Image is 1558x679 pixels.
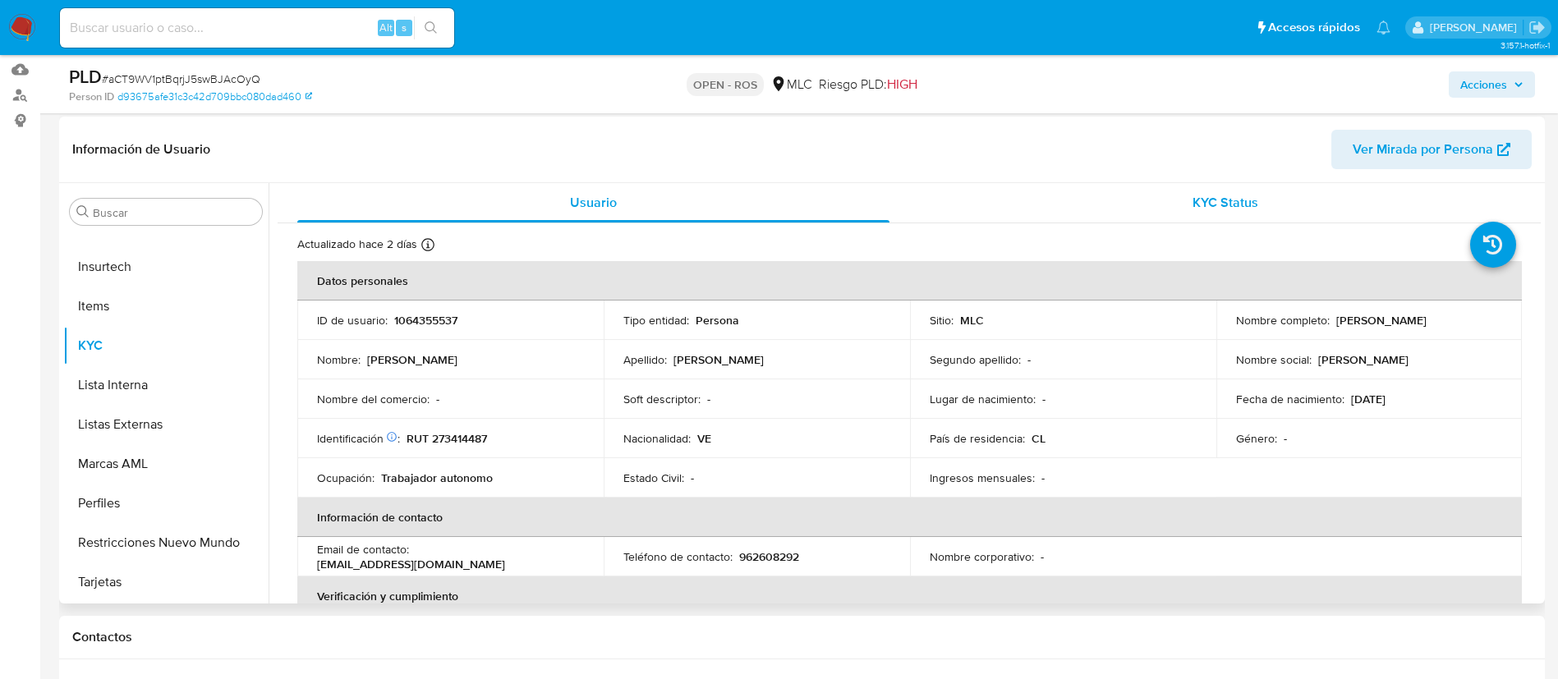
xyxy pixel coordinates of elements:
[770,76,812,94] div: MLC
[960,313,984,328] p: MLC
[1032,431,1046,446] p: CL
[1042,392,1046,406] p: -
[117,89,312,104] a: d93675afe31c3c42d709bbc080dad460
[1236,431,1277,446] p: Género :
[1193,193,1258,212] span: KYC Status
[697,431,711,446] p: VE
[297,576,1522,616] th: Verificación y cumplimiento
[317,431,400,446] p: Identificación :
[1236,392,1344,406] p: Fecha de nacimiento :
[63,405,269,444] button: Listas Externas
[1460,71,1507,98] span: Acciones
[623,352,667,367] p: Apellido :
[1284,431,1287,446] p: -
[297,261,1522,301] th: Datos personales
[623,470,684,485] p: Estado Civil :
[930,392,1036,406] p: Lugar de nacimiento :
[102,71,260,87] span: # aCT9WV1ptBqrjJ5swBJAcOyQ
[623,431,691,446] p: Nacionalidad :
[1268,19,1360,36] span: Accesos rápidos
[819,76,917,94] span: Riesgo PLD:
[63,484,269,523] button: Perfiles
[570,193,617,212] span: Usuario
[1351,392,1386,406] p: [DATE]
[623,392,701,406] p: Soft descriptor :
[317,470,375,485] p: Ocupación :
[930,470,1035,485] p: Ingresos mensuales :
[707,392,710,406] p: -
[1041,470,1045,485] p: -
[407,431,487,446] p: RUT 273414487
[317,542,409,557] p: Email de contacto :
[1236,313,1330,328] p: Nombre completo :
[1336,313,1427,328] p: [PERSON_NAME]
[69,63,102,89] b: PLD
[930,549,1034,564] p: Nombre corporativo :
[63,523,269,562] button: Restricciones Nuevo Mundo
[739,549,799,564] p: 962608292
[930,431,1025,446] p: País de residencia :
[1449,71,1535,98] button: Acciones
[623,313,689,328] p: Tipo entidad :
[317,352,361,367] p: Nombre :
[1331,130,1532,169] button: Ver Mirada por Persona
[63,247,269,287] button: Insurtech
[687,73,764,96] p: OPEN - ROS
[691,470,694,485] p: -
[1027,352,1031,367] p: -
[63,562,269,602] button: Tarjetas
[402,20,407,35] span: s
[317,313,388,328] p: ID de usuario :
[63,326,269,365] button: KYC
[297,498,1522,537] th: Información de contacto
[381,470,493,485] p: Trabajador autonomo
[1041,549,1044,564] p: -
[887,75,917,94] span: HIGH
[72,629,1532,645] h1: Contactos
[394,313,457,328] p: 1064355537
[76,205,90,218] button: Buscar
[1430,20,1523,35] p: rociodaniela.benavidescatalan@mercadolibre.cl
[414,16,448,39] button: search-icon
[60,17,454,39] input: Buscar usuario o caso...
[72,141,210,158] h1: Información de Usuario
[317,557,505,571] p: [EMAIL_ADDRESS][DOMAIN_NAME]
[1236,352,1312,367] p: Nombre social :
[367,352,457,367] p: [PERSON_NAME]
[623,549,733,564] p: Teléfono de contacto :
[696,313,739,328] p: Persona
[317,392,430,406] p: Nombre del comercio :
[1501,39,1550,52] span: 3.157.1-hotfix-1
[63,444,269,484] button: Marcas AML
[93,205,255,220] input: Buscar
[297,236,417,252] p: Actualizado hace 2 días
[436,392,439,406] p: -
[1353,130,1493,169] span: Ver Mirada por Persona
[930,313,954,328] p: Sitio :
[69,89,114,104] b: Person ID
[63,287,269,326] button: Items
[1528,19,1546,36] a: Salir
[1318,352,1409,367] p: [PERSON_NAME]
[63,365,269,405] button: Lista Interna
[1376,21,1390,34] a: Notificaciones
[379,20,393,35] span: Alt
[673,352,764,367] p: [PERSON_NAME]
[930,352,1021,367] p: Segundo apellido :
